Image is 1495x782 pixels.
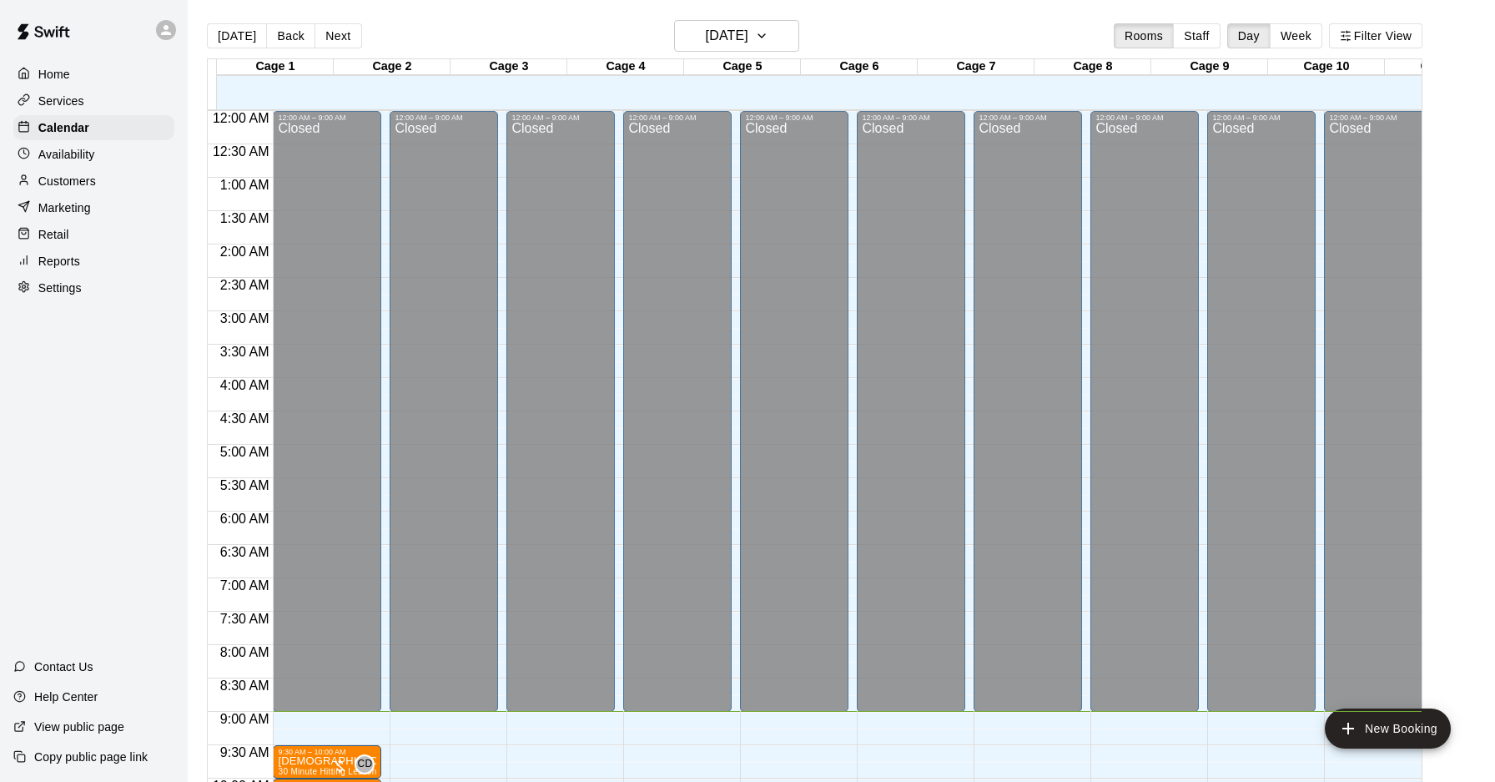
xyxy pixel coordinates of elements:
p: Availability [38,146,95,163]
div: Cage 9 [1151,59,1268,75]
span: 7:30 AM [216,612,274,626]
span: 3:00 AM [216,311,274,325]
div: Closed [395,122,493,718]
span: 8:00 AM [216,645,274,659]
button: Next [315,23,361,48]
div: Cage 7 [918,59,1034,75]
button: Filter View [1329,23,1422,48]
span: 30 Minute Hitting Lesson [278,767,376,776]
div: Closed [1329,122,1427,718]
span: 6:00 AM [216,512,274,526]
span: 12:30 AM [209,144,274,159]
span: 8:30 AM [216,679,274,693]
a: Retail [13,222,174,247]
div: Cage 8 [1034,59,1151,75]
span: 7:00 AM [216,578,274,593]
div: Closed [979,122,1077,718]
a: Calendar [13,115,174,140]
p: View public page [34,719,124,735]
div: 9:30 AM – 10:00 AM [278,748,376,756]
div: 12:00 AM – 9:00 AM [628,114,727,122]
div: Carter Davis [355,754,375,774]
p: Copy public page link [34,749,148,765]
div: 9:30 AM – 10:00 AM: 30 Minute Hitting Lesson [273,745,381,779]
p: Services [38,93,84,109]
span: 1:00 AM [216,178,274,192]
button: [DATE] [674,20,799,52]
span: 9:00 AM [216,712,274,726]
p: Retail [38,226,69,243]
button: Day [1227,23,1271,48]
div: Closed [511,122,610,718]
div: Cage 4 [567,59,684,75]
button: [DATE] [207,23,267,48]
a: Home [13,62,174,87]
a: Customers [13,169,174,194]
button: add [1325,709,1451,749]
span: 4:00 AM [216,378,274,392]
a: Services [13,88,174,114]
p: Help Center [34,689,98,705]
div: 12:00 AM – 9:00 AM [395,114,493,122]
p: Reports [38,253,80,270]
div: 12:00 AM – 9:00 AM [979,114,1077,122]
div: Cage 2 [334,59,451,75]
div: Cage 6 [801,59,918,75]
div: 12:00 AM – 9:00 AM: Closed [273,111,381,712]
p: Contact Us [34,658,93,675]
div: 12:00 AM – 9:00 AM: Closed [623,111,732,712]
div: 12:00 AM – 9:00 AM [862,114,960,122]
div: 12:00 AM – 9:00 AM: Closed [1207,111,1316,712]
span: CD [357,756,372,773]
div: 12:00 AM – 9:00 AM: Closed [390,111,498,712]
span: 6:30 AM [216,545,274,559]
div: 12:00 AM – 9:00 AM [511,114,610,122]
span: 5:00 AM [216,445,274,459]
div: 12:00 AM – 9:00 AM: Closed [1324,111,1432,712]
button: Rooms [1114,23,1174,48]
span: 5:30 AM [216,478,274,492]
p: Customers [38,173,96,189]
div: Closed [1095,122,1194,718]
div: Closed [862,122,960,718]
h6: [DATE] [706,24,748,48]
div: 12:00 AM – 9:00 AM: Closed [857,111,965,712]
div: Cage 1 [217,59,334,75]
span: 2:00 AM [216,245,274,259]
div: 12:00 AM – 9:00 AM: Closed [1090,111,1199,712]
span: 3:30 AM [216,345,274,359]
span: Carter Davis [361,754,375,774]
div: Cage 10 [1268,59,1385,75]
span: 1:30 AM [216,211,274,225]
span: 4:30 AM [216,411,274,426]
a: Reports [13,249,174,274]
span: 9:30 AM [216,745,274,759]
div: Cage 5 [684,59,801,75]
div: Cage 3 [451,59,567,75]
div: Closed [628,122,727,718]
div: Closed [745,122,843,718]
div: Availability [13,142,174,167]
div: 12:00 AM – 9:00 AM [1095,114,1194,122]
p: Home [38,66,70,83]
a: Marketing [13,195,174,220]
button: Week [1270,23,1322,48]
button: Back [266,23,315,48]
a: Settings [13,275,174,300]
div: 12:00 AM – 9:00 AM [278,114,376,122]
div: Closed [278,122,376,718]
button: Staff [1173,23,1221,48]
p: Marketing [38,199,91,216]
div: Closed [1212,122,1311,718]
div: 12:00 AM – 9:00 AM: Closed [740,111,848,712]
span: 2:30 AM [216,278,274,292]
div: 12:00 AM – 9:00 AM: Closed [506,111,615,712]
div: 12:00 AM – 9:00 AM [745,114,843,122]
p: Settings [38,280,82,296]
